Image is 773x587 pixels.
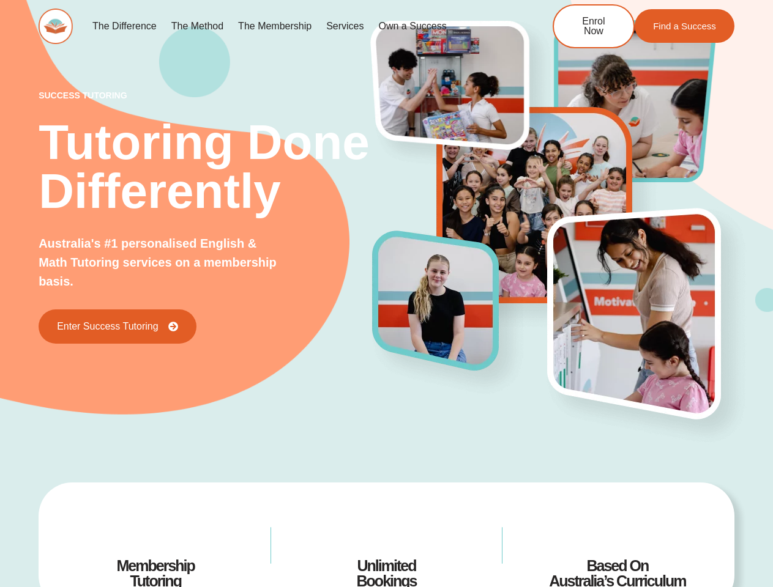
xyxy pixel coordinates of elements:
[85,12,513,40] nav: Menu
[572,17,615,36] span: Enrol Now
[231,12,319,40] a: The Membership
[653,21,716,31] span: Find a Success
[319,12,371,40] a: Services
[164,12,231,40] a: The Method
[372,12,454,40] a: Own a Success
[85,12,164,40] a: The Difference
[39,91,373,100] p: success tutoring
[635,9,734,43] a: Find a Success
[57,322,158,331] span: Enter Success Tutoring
[39,118,373,216] h2: Tutoring Done Differently
[39,234,282,291] p: Australia's #1 personalised English & Math Tutoring services on a membership basis.
[553,4,635,48] a: Enrol Now
[39,309,196,344] a: Enter Success Tutoring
